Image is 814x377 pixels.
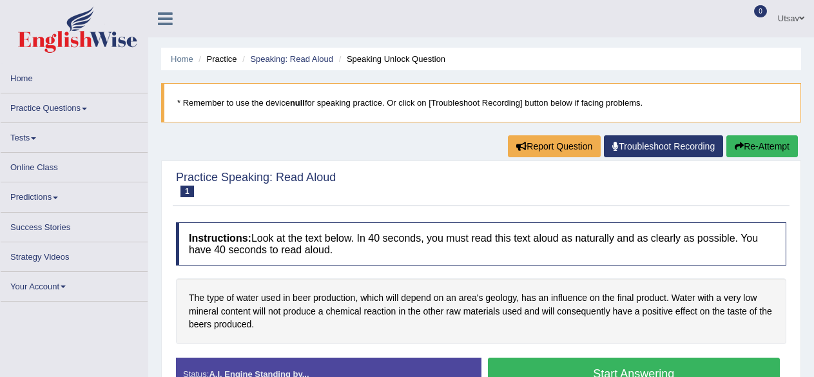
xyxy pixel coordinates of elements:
[195,53,237,65] li: Practice
[290,98,305,108] b: null
[189,233,251,244] b: Instructions:
[250,54,333,64] a: Speaking: Read Aloud
[1,272,148,297] a: Your Account
[176,278,786,344] div: The type of water used in beer production, which will depend on an area's geology, has an influen...
[1,182,148,208] a: Predictions
[754,5,767,17] span: 0
[604,135,723,157] a: Troubleshoot Recording
[1,123,148,148] a: Tests
[161,83,801,122] blockquote: * Remember to use the device for speaking practice. Or click on [Troubleshoot Recording] button b...
[176,171,336,197] h2: Practice Speaking: Read Aloud
[508,135,601,157] button: Report Question
[726,135,798,157] button: Re-Attempt
[1,64,148,89] a: Home
[1,242,148,267] a: Strategy Videos
[1,153,148,178] a: Online Class
[176,222,786,266] h4: Look at the text below. In 40 seconds, you must read this text aloud as naturally and as clearly ...
[1,93,148,119] a: Practice Questions
[1,213,148,238] a: Success Stories
[180,186,194,197] span: 1
[336,53,445,65] li: Speaking Unlock Question
[171,54,193,64] a: Home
